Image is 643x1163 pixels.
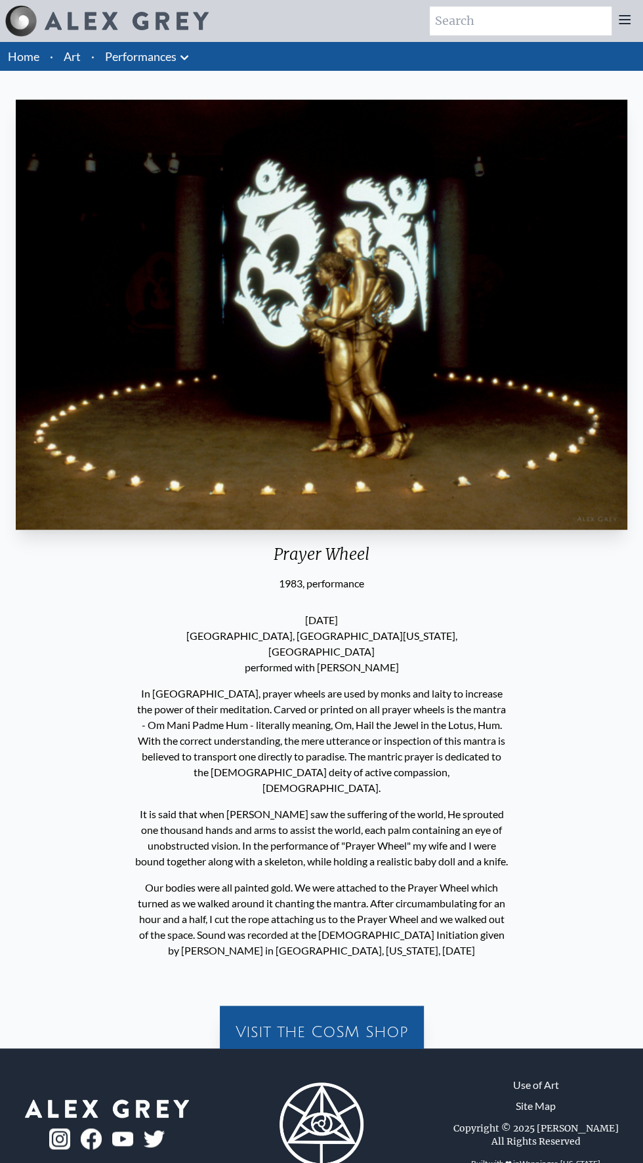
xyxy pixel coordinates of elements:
p: In [GEOGRAPHIC_DATA], prayer wheels are used by monks and laity to increase the power of their me... [135,680,508,801]
a: Use of Art [513,1077,559,1093]
a: Performances [105,47,176,66]
div: All Rights Reserved [491,1135,581,1148]
a: Art [64,47,81,66]
img: Prayer-Wheel-(2)-1983-Alex-Grey-&-Allyson-Grey-watermarked.jpg [16,100,627,530]
img: twitter-logo.png [144,1130,165,1147]
div: 1983, performance [10,576,633,591]
p: [DATE] [GEOGRAPHIC_DATA], [GEOGRAPHIC_DATA][US_STATE], [GEOGRAPHIC_DATA] performed with [PERSON_N... [135,607,508,680]
p: Our bodies were all painted gold. We were attached to the Prayer Wheel which turned as we walked ... [135,875,508,964]
p: It is said that when [PERSON_NAME] saw the suffering of the world, He sprouted one thousand hands... [135,801,508,875]
div: Copyright © 2025 [PERSON_NAME] [453,1122,619,1135]
input: Search [430,7,612,35]
li: · [45,42,58,71]
img: ig-logo.png [49,1128,70,1149]
a: Home [8,49,39,64]
a: Visit the CoSM Shop [225,1011,419,1053]
img: fb-logo.png [81,1128,102,1149]
a: Site Map [516,1098,556,1114]
img: youtube-logo.png [112,1132,133,1147]
li: · [86,42,100,71]
div: Prayer Wheel [10,544,633,576]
